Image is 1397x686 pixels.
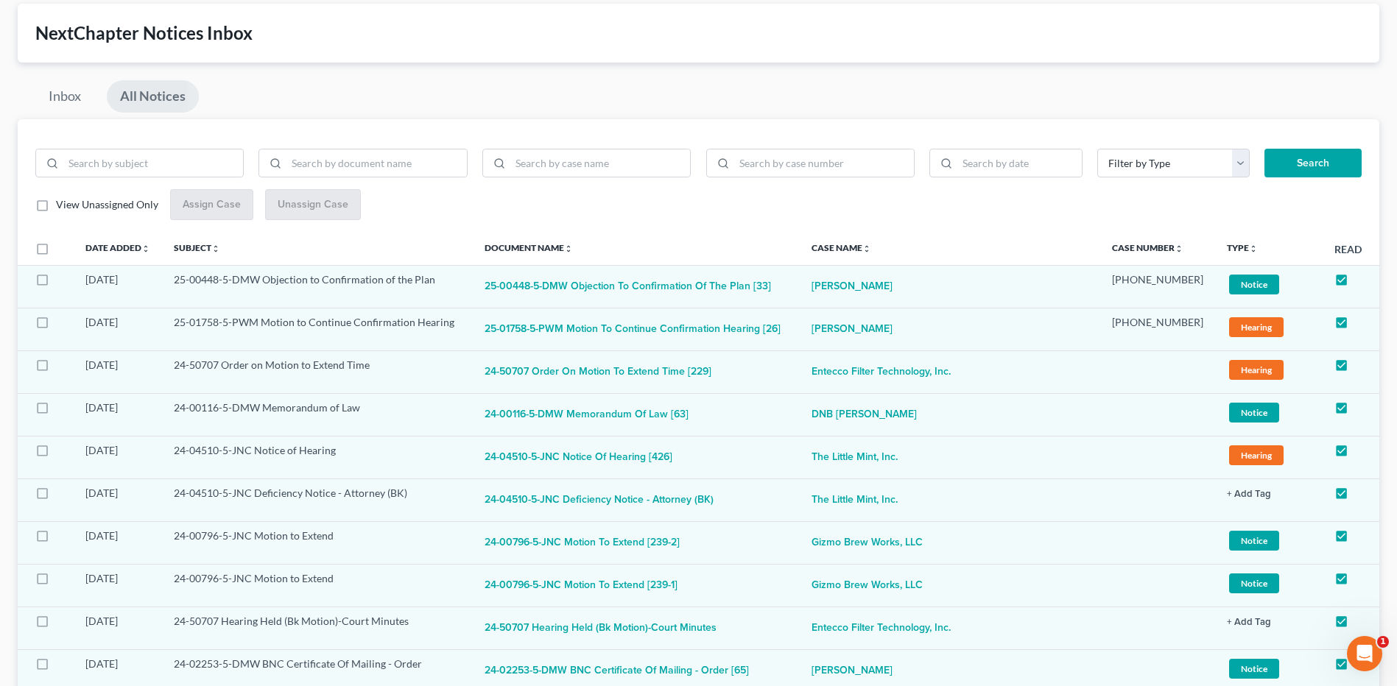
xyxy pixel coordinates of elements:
[63,149,243,177] input: Search by subject
[74,478,162,521] td: [DATE]
[74,393,162,436] td: [DATE]
[1334,241,1362,257] label: Read
[1227,528,1311,553] a: Notice
[1377,636,1389,648] span: 1
[957,149,1082,177] input: Search by date
[1227,571,1311,595] a: Notice
[1112,242,1183,253] a: Case Numberunfold_more
[107,80,199,113] a: All Notices
[812,400,917,430] a: DNB [PERSON_NAME]
[35,80,94,113] a: Inbox
[812,443,898,473] a: The Little Mint, Inc.
[1249,244,1258,253] i: unfold_more
[162,436,473,478] td: 24-04510-5-JNC Notice of Hearing
[862,244,871,253] i: unfold_more
[162,607,473,649] td: 24-50707 Hearing Held (Bk Motion)-Court Minutes
[162,393,473,436] td: 24-00116-5-DMW Memorandum of Law
[74,521,162,564] td: [DATE]
[485,315,781,344] button: 25-01758-5-PWM Motion to Continue Confirmation Hearing [26]
[162,350,473,393] td: 24-50707 Order on Motion to Extend Time
[812,486,898,515] a: The Little Mint, Inc.
[510,149,690,177] input: Search by case name
[162,521,473,564] td: 24-00796-5-JNC Motion to Extend
[485,528,680,558] button: 24-00796-5-JNC Motion to Extend [239-2]
[485,400,689,430] button: 24-00116-5-DMW Memorandum of Law [63]
[564,244,573,253] i: unfold_more
[1175,244,1183,253] i: unfold_more
[162,564,473,607] td: 24-00796-5-JNC Motion to Extend
[485,571,678,601] button: 24-00796-5-JNC Motion to Extend [239-1]
[1227,657,1311,681] a: Notice
[1229,275,1279,294] span: Notice
[74,607,162,649] td: [DATE]
[812,242,871,253] a: Case Nameunfold_more
[1229,531,1279,551] span: Notice
[485,486,714,515] button: 24-04510-5-JNC Deficiency Notice - Attorney (BK)
[1227,618,1271,627] button: + Add Tag
[174,242,220,253] a: Subjectunfold_more
[1264,149,1362,178] button: Search
[1227,400,1311,425] a: Notice
[485,614,717,643] button: 24-50707 Hearing Held (Bk Motion)-Court Minutes
[1229,445,1284,465] span: Hearing
[1227,358,1311,382] a: Hearing
[162,265,473,308] td: 25-00448-5-DMW Objection to Confirmation of the Plan
[812,358,951,387] a: Entecco Filter Technology, Inc.
[485,358,711,387] button: 24-50707 Order on Motion to Extend Time [229]
[35,21,1362,45] div: NextChapter Notices Inbox
[1227,489,1271,499] button: + Add Tag
[734,149,914,177] input: Search by case number
[812,315,893,344] a: [PERSON_NAME]
[74,308,162,350] td: [DATE]
[812,272,893,302] a: [PERSON_NAME]
[74,265,162,308] td: [DATE]
[485,443,672,473] button: 24-04510-5-JNC Notice of Hearing [426]
[1347,636,1382,671] iframe: Intercom live chat
[485,242,573,253] a: Document Nameunfold_more
[812,614,951,643] a: Entecco Filter Technology, Inc.
[1229,659,1279,679] span: Notice
[1227,272,1311,297] a: Notice
[74,564,162,607] td: [DATE]
[485,272,771,302] button: 25-00448-5-DMW Objection to Confirmation of the Plan [33]
[1227,443,1311,467] a: Hearing
[74,350,162,393] td: [DATE]
[1227,315,1311,339] a: Hearing
[162,478,473,521] td: 24-04510-5-JNC Deficiency Notice - Attorney (BK)
[286,149,466,177] input: Search by document name
[812,571,923,601] a: Gizmo Brew Works, LLC
[1229,403,1279,422] span: Notice
[85,242,150,253] a: Date Addedunfold_more
[812,528,923,558] a: Gizmo Brew Works, LLC
[1227,486,1311,501] a: + Add Tag
[1229,317,1284,337] span: Hearing
[211,244,220,253] i: unfold_more
[56,198,158,211] span: View Unassigned Only
[485,657,749,686] button: 24-02253-5-DMW BNC Certificate Of Mailing - Order [65]
[1229,360,1284,380] span: Hearing
[162,308,473,350] td: 25-01758-5-PWM Motion to Continue Confirmation Hearing
[1227,242,1258,253] a: Typeunfold_more
[1227,614,1311,629] a: + Add Tag
[812,657,893,686] a: [PERSON_NAME]
[1100,308,1215,350] td: [PHONE_NUMBER]
[74,436,162,478] td: [DATE]
[141,244,150,253] i: unfold_more
[1100,265,1215,308] td: [PHONE_NUMBER]
[1229,573,1279,593] span: Notice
